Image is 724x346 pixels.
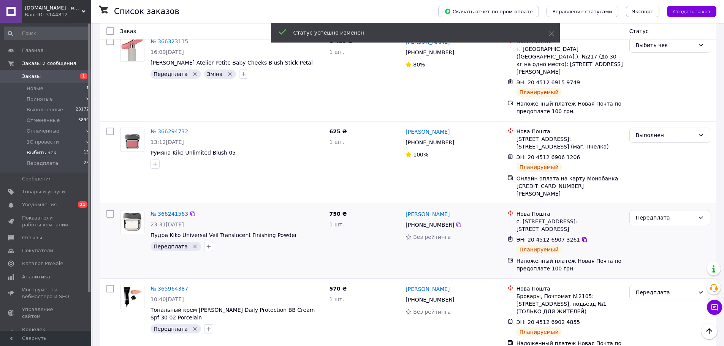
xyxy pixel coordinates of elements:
div: Нова Пошта [516,38,623,45]
div: Онлайн оплата на карту Монобанка [CREDIT_CARD_NUMBER] [PERSON_NAME] [516,175,623,197]
span: 1С провести [27,139,59,145]
div: Передплата [636,288,695,297]
span: 1 [80,73,87,79]
span: Статус [629,28,649,34]
span: Передплата [154,71,188,77]
svg: Удалить метку [227,71,233,77]
a: Румяна Kiko Unlimited Blush 05 [151,150,236,156]
span: Выполненные [27,106,63,113]
a: Фото товару [120,285,144,309]
span: 9 [86,96,89,103]
div: г. [GEOGRAPHIC_DATA] ([GEOGRAPHIC_DATA].), №217 (до 30 кг на одно место): [STREET_ADDRESS][PERSON... [516,45,623,76]
span: Управление статусами [553,9,612,14]
span: 1 шт. [330,221,344,228]
span: 625 ₴ [330,128,347,134]
span: 1 шт. [330,139,344,145]
span: Показатели работы компании [22,215,70,228]
span: Уведомления [22,201,57,208]
span: 750 ₴ [330,211,347,217]
a: Фото товару [120,128,144,152]
span: [PHONE_NUMBER] [406,139,454,145]
img: Фото товару [120,285,144,309]
svg: Удалить метку [192,326,198,332]
span: Инструменты вебмастера и SEO [22,286,70,300]
button: Наверх [701,323,717,339]
span: [PHONE_NUMBER] [406,49,454,55]
div: Передплата [636,213,695,222]
span: Передплата [27,160,58,167]
span: Без рейтинга [413,309,451,315]
div: Статус успешно изменен [293,29,530,36]
span: Принятые [27,96,53,103]
div: Наложенный платеж Новая Почта по предоплате 100 грн. [516,257,623,272]
div: Наложенный платеж Новая Почта по предоплате 100 грн. [516,100,623,115]
span: Управление сайтом [22,306,70,320]
span: Аналитика [22,273,50,280]
span: Заказ [120,28,136,34]
svg: Удалить метку [192,71,198,77]
span: Новые [27,85,43,92]
span: ЭН: 20 4512 6902 4855 [516,319,580,325]
span: Передплата [154,326,188,332]
a: Создать заказ [659,8,716,14]
div: с. [STREET_ADDRESS]: [STREET_ADDRESS] [516,218,623,233]
div: Планируемый [516,163,562,172]
button: Управление статусами [547,6,618,17]
svg: Удалить метку [192,243,198,250]
span: 1 шт. [330,49,344,55]
div: Выбить чек [636,41,695,49]
div: Планируемый [516,245,562,254]
span: Заказы [22,73,41,80]
a: № 366294732 [151,128,188,134]
a: Фото товару [120,210,144,234]
span: 5890 [78,117,89,124]
span: 13:12[DATE] [151,139,184,145]
div: Нова Пошта [516,285,623,292]
span: [PHONE_NUMBER] [406,222,454,228]
span: 21 [78,201,87,208]
span: Flawless.com.ua - интернет-магазин профессиональной косметики [25,5,82,11]
span: ЭН: 20 4512 6907 3261 [516,237,580,243]
span: [PHONE_NUMBER] [406,297,454,303]
img: Фото товару [120,128,144,152]
button: Чат с покупателем [707,300,722,315]
span: Кошелек компании [22,326,70,340]
a: Тональный крем [PERSON_NAME] Daily Protection ВВ Cream Spf 30 02 Porcelain [151,307,315,321]
span: 80% [413,62,425,68]
a: [PERSON_NAME] [406,210,450,218]
span: Без рейтинга [413,234,451,240]
span: Экспорт [632,9,653,14]
span: Оплаченные [27,128,59,134]
span: 0 [86,128,89,134]
span: Главная [22,47,43,54]
button: Экспорт [626,6,659,17]
span: Отзывы [22,234,42,241]
span: Сообщения [22,175,52,182]
span: Каталог ProSale [22,260,63,267]
span: Отмененные [27,117,60,124]
span: Пудра Kiko Universal Veil Translucent Finishing Powder [151,232,297,238]
button: Создать заказ [667,6,716,17]
a: [PERSON_NAME] Atelier Petite Baby Cheeks Blush Stick Petal [151,60,313,66]
div: Нова Пошта [516,128,623,135]
a: № 366323115 [151,38,188,44]
span: 570 ₴ [330,286,347,292]
button: Скачать отчет по пром-оплате [438,6,539,17]
div: Ваш ID: 3144812 [25,11,91,18]
div: [STREET_ADDRESS]: [STREET_ADDRESS] (маг. Пчелка) [516,135,623,150]
span: Товары и услуги [22,188,65,195]
span: 100% [413,152,428,158]
span: 0 [86,139,89,145]
h1: Список заказов [114,7,179,16]
div: Планируемый [516,88,562,97]
a: № 366241563 [151,211,188,217]
span: ЭН: 20 4512 6906 1206 [516,154,580,160]
img: Фото товару [120,38,144,62]
span: Покупатели [22,247,53,254]
span: ЭН: 20 4512 6915 9749 [516,79,580,85]
a: [PERSON_NAME] [406,128,450,136]
div: Выполнен [636,131,695,139]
